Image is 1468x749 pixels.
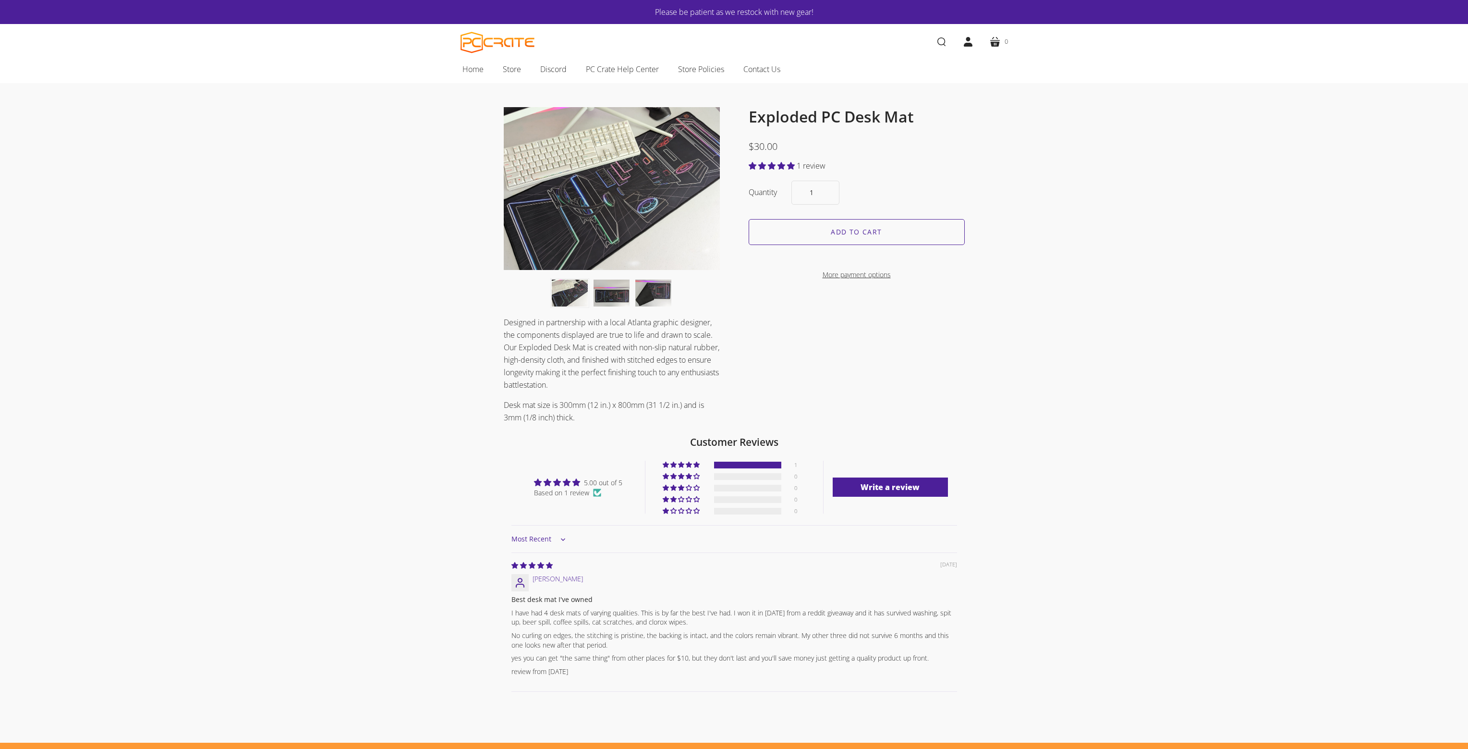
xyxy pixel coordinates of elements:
[749,140,777,153] span: $30.00
[982,28,1016,55] a: 0
[493,59,531,79] a: Store
[489,6,979,18] a: Please be patient as we restock with new gear!
[540,63,567,75] span: Discord
[534,488,622,498] div: Based on 1 review
[749,186,777,198] label: Quantity
[594,280,630,307] button: Desk mat with exploded PC art thumbnail
[503,63,521,75] span: Store
[1005,37,1008,47] span: 0
[511,435,957,449] h2: Customer Reviews
[749,219,965,245] input: Add to cart
[552,280,588,307] button: Desk mat on desk with keyboard, monitor, and mouse. thumbnail
[504,107,720,270] img: Desk mat on desk with keyboard, monitor, and mouse.
[668,59,734,79] a: Store Policies
[734,59,790,79] a: Contact Us
[678,63,724,75] span: Store Policies
[586,63,659,75] span: PC Crate Help Center
[749,160,797,171] span: 5.00 stars
[511,561,553,570] span: 5 star review
[749,270,965,281] a: More payment options
[635,280,671,307] button: Image of folded desk mat thumbnail
[504,399,720,424] p: Desk mat size is 300mm (12 in.) x 800mm (31 1/2 in.) and is 3mm (1/8 inch) thick.
[584,478,622,487] span: 5.00 out of 5
[940,561,957,568] span: [DATE]
[663,462,701,468] div: 100% (1) reviews with 5 star rating
[749,107,965,126] h1: Exploded PC Desk Mat
[533,574,583,583] span: [PERSON_NAME]
[833,478,948,497] a: Write a review
[593,489,601,497] img: Verified Checkmark
[511,595,957,604] b: Best desk mat I've owned
[534,477,622,488] div: Average rating is 5.00 stars
[797,160,825,171] span: 1 review
[504,316,720,391] p: Designed in partnership with a local Atlanta graphic designer, the components displayed are true ...
[453,59,493,79] a: Home
[446,59,1022,83] nav: Main navigation
[511,667,957,676] p: review from [DATE]
[794,462,806,468] div: 1
[511,529,568,549] select: Sort dropdown
[511,608,957,627] p: I have had 4 desk mats of varying qualities. This is by far the best I've had. I won it in [DATE]...
[511,653,957,663] p: yes you can get "the same thing" from other places for $10, but they don't last and you'll save m...
[576,59,668,79] a: PC Crate Help Center
[462,63,484,75] span: Home
[511,631,957,650] p: No curling on edges, the stitching is pristine, the backing is intact, and the colors remain vibr...
[743,63,780,75] span: Contact Us
[461,32,535,53] a: PC CRATE
[531,59,576,79] a: Discord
